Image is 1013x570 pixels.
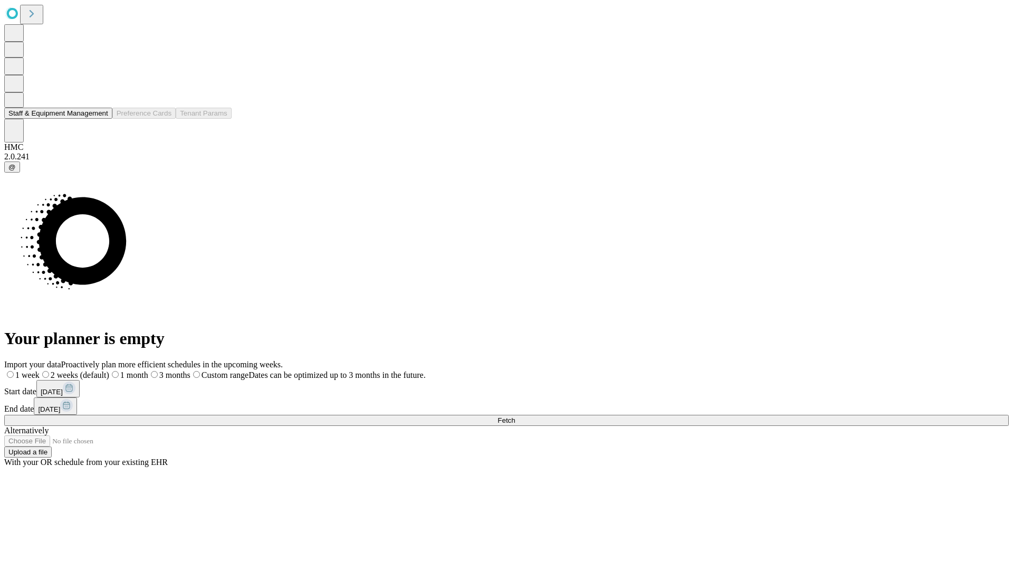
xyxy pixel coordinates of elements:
span: [DATE] [41,388,63,396]
span: With your OR schedule from your existing EHR [4,458,168,467]
span: 1 month [120,370,148,379]
span: Alternatively [4,426,49,435]
input: Custom rangeDates can be optimized up to 3 months in the future. [193,371,200,378]
div: End date [4,397,1009,415]
button: [DATE] [36,380,80,397]
button: @ [4,161,20,173]
span: @ [8,163,16,171]
input: 1 week [7,371,14,378]
span: 1 week [15,370,40,379]
input: 3 months [151,371,158,378]
button: Preference Cards [112,108,176,119]
button: Fetch [4,415,1009,426]
span: [DATE] [38,405,60,413]
span: Import your data [4,360,61,369]
h1: Your planner is empty [4,329,1009,348]
button: [DATE] [34,397,77,415]
input: 1 month [112,371,119,378]
button: Upload a file [4,446,52,458]
input: 2 weeks (default) [42,371,49,378]
button: Staff & Equipment Management [4,108,112,119]
div: HMC [4,142,1009,152]
span: Fetch [498,416,515,424]
span: Dates can be optimized up to 3 months in the future. [249,370,425,379]
span: Proactively plan more efficient schedules in the upcoming weeks. [61,360,283,369]
div: 2.0.241 [4,152,1009,161]
button: Tenant Params [176,108,232,119]
div: Start date [4,380,1009,397]
span: Custom range [202,370,249,379]
span: 2 weeks (default) [51,370,109,379]
span: 3 months [159,370,190,379]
